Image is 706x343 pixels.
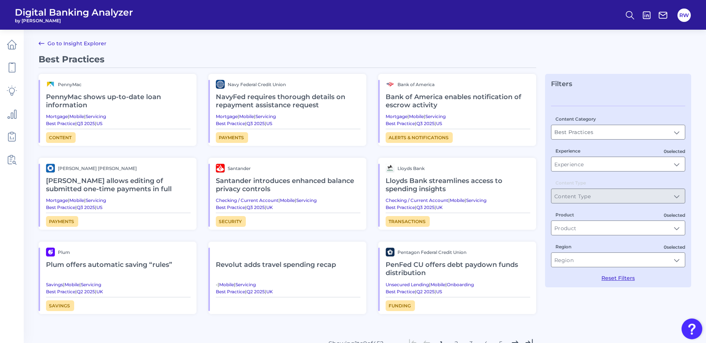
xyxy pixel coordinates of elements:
span: | [465,197,466,203]
img: brand logo [46,248,55,257]
span: | [429,282,430,287]
a: Unsecured Lending [386,282,429,287]
label: Region [555,244,571,249]
span: Plum [58,249,70,255]
span: | [415,205,416,210]
span: Filters [551,80,572,88]
img: brand logo [386,164,395,173]
span: | [95,289,96,294]
span: | [435,205,436,210]
span: | [295,197,296,203]
a: Onboarding [447,282,474,287]
span: | [79,282,81,287]
a: Q3 2025 [77,121,95,126]
a: Content [46,132,76,143]
a: Best Practice [46,121,75,126]
a: Transactions [386,216,430,227]
span: Payments [46,216,78,227]
a: Q3 2025 [416,121,435,126]
a: Go to Insight Explorer [39,39,106,48]
a: UK [436,205,443,210]
span: | [234,282,235,287]
span: Bank of America [397,82,435,87]
span: | [415,289,416,294]
a: Servicing [255,114,276,119]
span: | [238,114,239,119]
h2: PennyMac shows up-to-date loan information [46,89,191,114]
a: Best Practice [216,289,245,294]
a: US [436,121,442,126]
a: brand logo[PERSON_NAME] [PERSON_NAME] [46,164,191,173]
a: US [436,289,442,294]
span: Lloyds Bank [397,166,425,171]
span: | [75,205,77,210]
h2: Revolut adds travel spending recap​ [216,257,360,274]
input: Product [551,221,685,235]
a: Mobile [69,114,84,119]
a: Best Practice [46,289,75,294]
span: Pentagon Federal Credit Union [397,249,466,255]
a: Best Practice [386,205,415,210]
label: Content Category [555,116,596,122]
a: Servicing [425,114,446,119]
label: Content Type [555,180,586,186]
span: | [84,114,86,119]
span: [PERSON_NAME] [PERSON_NAME] [58,166,137,171]
a: Mortgage [46,197,68,203]
a: US [266,121,272,126]
input: Region [551,253,685,267]
a: Q2 2025 [77,289,95,294]
a: Q2 2025 [247,289,265,294]
label: Experience [555,148,580,154]
a: UK [266,289,273,294]
h2: Plum offers automatic saving “rules”​ [46,257,191,274]
span: | [245,205,247,210]
span: by [PERSON_NAME] [15,18,133,23]
span: - [216,282,218,287]
span: | [435,121,436,126]
span: | [68,197,69,203]
span: Savings [46,300,74,311]
a: brand logoNavy Federal Credit Union [216,80,360,89]
span: | [265,205,266,210]
span: | [245,289,247,294]
a: Best Practice [46,205,75,210]
a: Payments [216,132,248,143]
span: | [95,121,96,126]
a: brand logoSantander [216,164,360,173]
button: Open Resource Center [682,318,702,339]
a: Servicing [81,282,101,287]
h2: Santander introduces enhanced balance privacy controls [216,173,360,197]
img: brand logo [386,80,395,89]
span: | [408,114,409,119]
a: Mobile [430,282,445,287]
span: PennyMac [58,82,82,87]
span: | [278,197,280,203]
img: brand logo [46,80,55,89]
a: Servicing [296,197,317,203]
a: Mobile [69,197,84,203]
a: Q3 2025 [77,205,95,210]
a: Servicing [235,282,256,287]
a: brand logoBank of America [386,80,530,89]
input: Experience [551,157,685,171]
a: Mobile [280,197,295,203]
a: Mobile [409,114,424,119]
span: | [424,114,425,119]
h2: Bank of America enables notification of escrow activity [386,89,530,114]
a: Best Practice [216,121,245,126]
span: | [84,197,86,203]
input: Content Type [551,189,685,203]
a: Mobile [450,197,465,203]
img: brand logo [216,80,225,89]
a: Security [216,216,246,227]
a: Servicing [86,114,106,119]
span: | [245,121,247,126]
span: | [415,121,416,126]
a: Funding [386,300,415,311]
span: | [63,282,65,287]
a: Q3 2025 [416,205,435,210]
